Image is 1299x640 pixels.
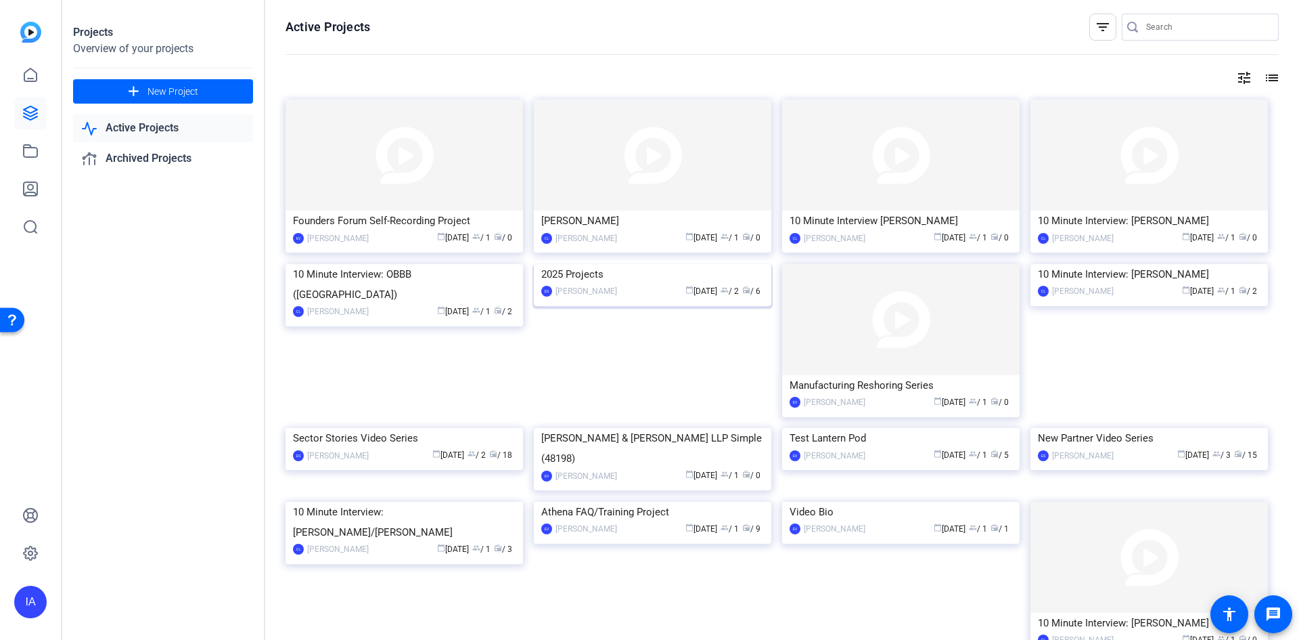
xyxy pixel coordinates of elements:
span: group [721,470,729,478]
div: [PERSON_NAME] [804,449,865,463]
span: / 0 [990,233,1009,242]
input: Search [1146,19,1268,35]
span: / 1 [990,524,1009,534]
span: / 0 [742,471,760,480]
div: [PERSON_NAME] [1052,449,1114,463]
span: / 6 [742,286,760,296]
span: / 0 [742,233,760,242]
span: calendar_today [685,286,693,294]
div: Sector Stories Video Series [293,428,516,448]
div: Founders Forum Self-Recording Project [293,211,516,231]
span: radio [742,232,750,240]
span: group [472,232,480,240]
div: [PERSON_NAME] [555,469,617,483]
span: calendar_today [934,397,942,405]
div: 2025 Projects [541,264,764,284]
span: radio [742,524,750,532]
span: calendar_today [437,232,445,240]
span: [DATE] [437,545,469,554]
div: 10 Minute Interview: [PERSON_NAME] [1038,211,1260,231]
div: EV [790,397,800,408]
span: / 5 [990,450,1009,460]
div: 10 Minute Interview [PERSON_NAME] [790,211,1012,231]
span: [DATE] [934,450,965,460]
span: group [472,306,480,314]
div: [PERSON_NAME] [307,305,369,318]
div: CL [541,233,552,244]
div: Manufacturing Reshoring Series [790,375,1012,396]
span: calendar_today [685,470,693,478]
div: New Partner Video Series [1038,428,1260,448]
span: [DATE] [934,524,965,534]
img: blue-gradient.svg [20,22,41,43]
button: New Project [73,79,253,104]
span: / 1 [969,450,987,460]
span: / 2 [1239,286,1257,296]
mat-icon: list [1262,70,1279,86]
span: calendar_today [432,450,440,458]
span: [DATE] [1182,286,1214,296]
span: radio [494,232,502,240]
div: [PERSON_NAME] [555,284,617,298]
span: calendar_today [437,306,445,314]
span: calendar_today [934,232,942,240]
div: [PERSON_NAME] [555,522,617,536]
span: / 1 [969,398,987,407]
span: group [1217,286,1225,294]
span: radio [1239,232,1247,240]
span: New Project [147,85,198,99]
div: CL [293,306,304,317]
a: Archived Projects [73,145,253,173]
span: [DATE] [934,233,965,242]
a: Active Projects [73,114,253,142]
span: calendar_today [1182,232,1190,240]
div: EV [790,450,800,461]
span: calendar_today [685,232,693,240]
div: [PERSON_NAME] [307,232,369,245]
span: / 1 [721,233,739,242]
span: radio [990,232,999,240]
span: / 1 [969,233,987,242]
span: [DATE] [934,398,965,407]
span: group [969,450,977,458]
div: [PERSON_NAME] [804,232,865,245]
span: / 0 [1239,233,1257,242]
div: Test Lantern Pod [790,428,1012,448]
span: [DATE] [1182,233,1214,242]
div: 10 Minute Interview: [PERSON_NAME] [1038,613,1260,633]
span: / 1 [1217,286,1235,296]
span: / 2 [721,286,739,296]
span: calendar_today [934,450,942,458]
span: [DATE] [685,233,717,242]
span: radio [489,450,497,458]
span: / 9 [742,524,760,534]
mat-icon: tune [1236,70,1252,86]
div: Projects [73,24,253,41]
span: [DATE] [437,233,469,242]
span: / 1 [472,545,491,554]
span: group [472,544,480,552]
div: 10 Minute Interview: [PERSON_NAME]/[PERSON_NAME] [293,502,516,542]
div: EV [541,524,552,534]
h1: Active Projects [286,19,370,35]
div: ES [541,286,552,297]
div: [PERSON_NAME] [804,396,865,409]
span: [DATE] [437,307,469,316]
span: / 1 [969,524,987,534]
span: [DATE] [685,286,717,296]
span: [DATE] [685,471,717,480]
mat-icon: add [125,83,142,100]
div: [PERSON_NAME] [555,232,617,245]
span: radio [494,306,502,314]
div: [PERSON_NAME] [541,211,764,231]
div: CL [1038,286,1049,297]
span: / 18 [489,450,512,460]
mat-icon: accessibility [1221,606,1237,622]
span: group [969,232,977,240]
span: radio [1234,450,1242,458]
span: / 2 [494,307,512,316]
span: / 1 [1217,233,1235,242]
div: [PERSON_NAME] [307,449,369,463]
div: CL [1038,233,1049,244]
div: [PERSON_NAME] & [PERSON_NAME] LLP Simple (48198) [541,428,764,469]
